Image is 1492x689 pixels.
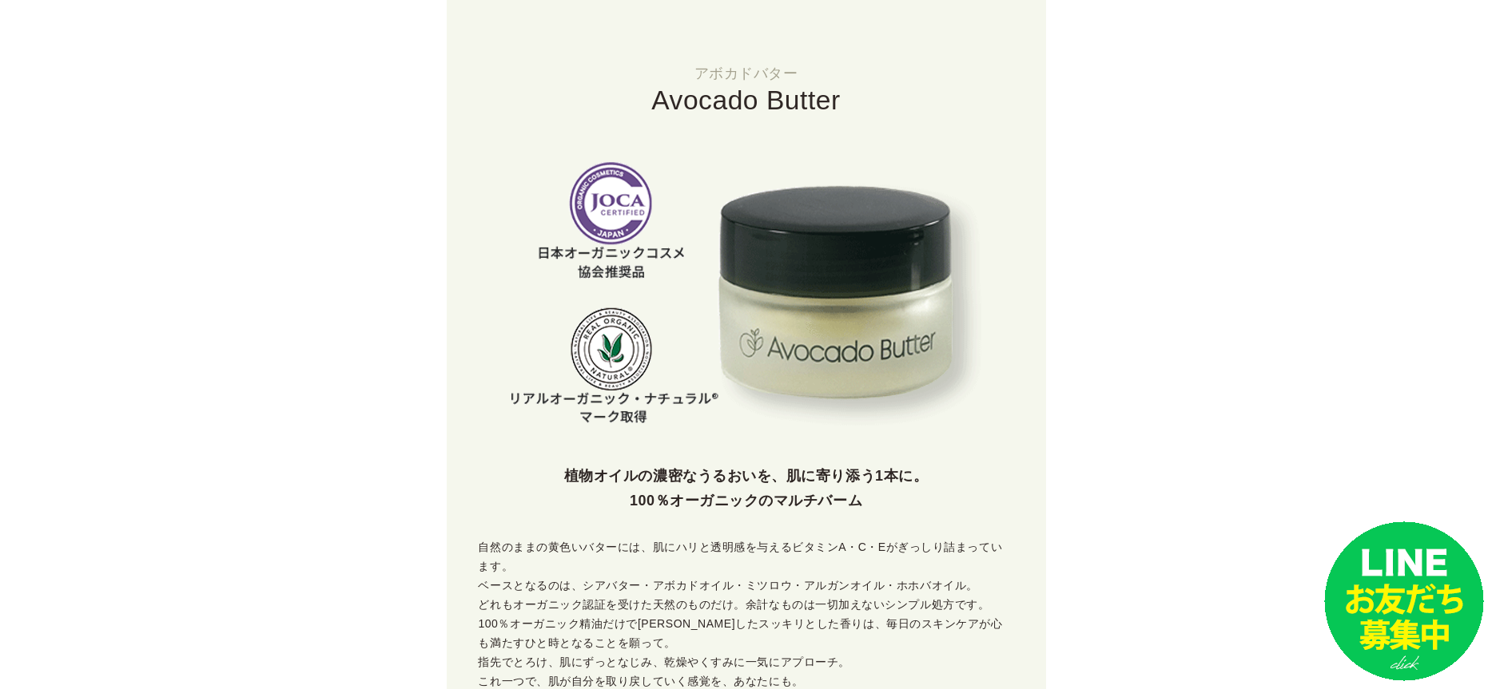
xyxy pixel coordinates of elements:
[651,85,841,115] span: Avocado Butter
[1324,521,1484,681] img: small_line.png
[447,464,1046,515] h3: 植物オイルの濃密なうるおいを、肌に寄り添う1本に。 100％オーガニックのマルチバーム
[447,66,1046,81] small: アボカドバター
[447,162,1046,464] img: アボカドバター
